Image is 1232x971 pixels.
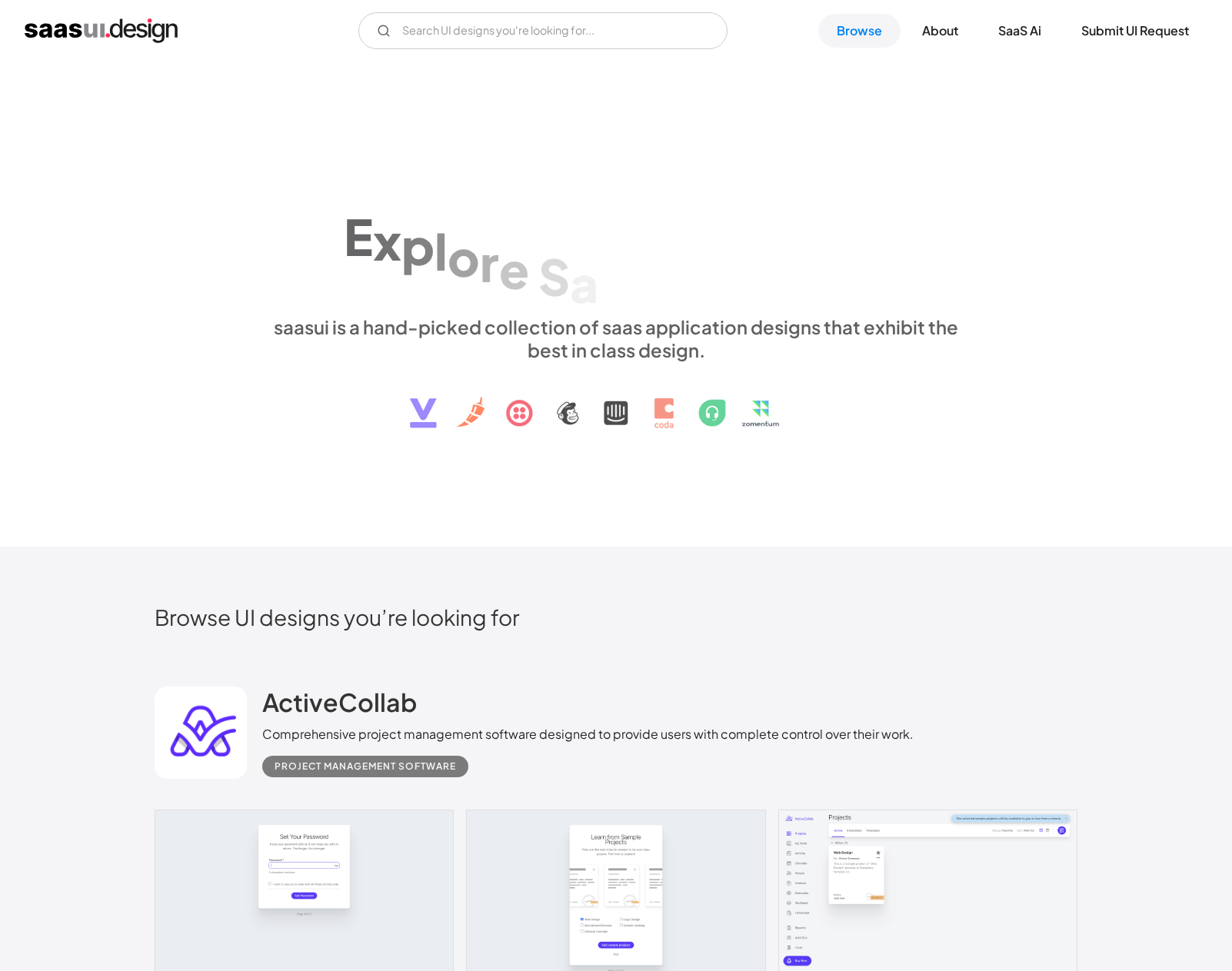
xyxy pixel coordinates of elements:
[25,18,178,43] a: home
[980,14,1060,48] a: SaaS Ai
[435,221,448,281] div: l
[538,246,570,305] div: S
[383,361,849,441] img: text, icon, saas logo
[262,315,970,361] div: saasui is a hand-picked collection of saas application designs that exhibit the best in class des...
[570,254,598,313] div: a
[448,227,480,286] div: o
[344,206,373,265] div: E
[1063,14,1207,48] a: Submit UI Request
[275,757,456,776] div: Project Management Software
[401,216,435,275] div: p
[373,211,401,270] div: x
[358,12,728,49] form: Email Form
[818,14,901,48] a: Browse
[904,14,977,48] a: About
[262,725,914,743] div: Comprehensive project management software designed to provide users with complete control over th...
[155,604,1077,630] h2: Browse UI designs you’re looking for
[262,182,970,301] h1: Explore SaaS UI design patterns & interactions.
[480,233,499,292] div: r
[499,239,529,298] div: e
[262,687,417,725] a: ActiveCollab
[358,12,728,49] input: Search UI designs you're looking for...
[262,687,417,717] h2: ActiveCollab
